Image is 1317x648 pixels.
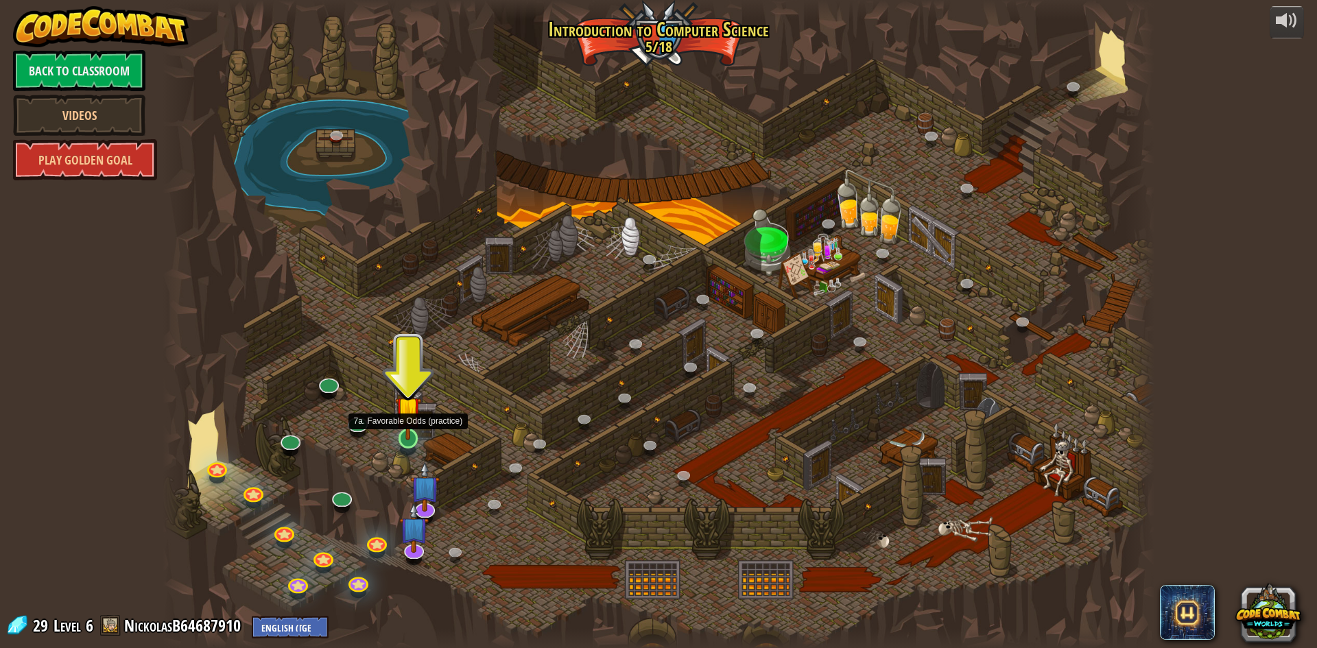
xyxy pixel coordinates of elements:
span: 29 [33,614,52,636]
img: level-banner-unstarted-subscriber.png [399,503,428,553]
img: CodeCombat - Learn how to code by playing a game [13,6,189,47]
img: level-banner-unstarted-subscriber.png [410,462,439,512]
a: Videos [13,95,145,136]
span: Level [54,614,81,637]
img: level-banner-started.png [395,379,422,440]
span: 6 [86,614,93,636]
a: NickolasB64687910 [124,614,245,636]
a: Play Golden Goal [13,139,157,180]
button: Adjust volume [1270,6,1304,38]
a: Back to Classroom [13,50,145,91]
